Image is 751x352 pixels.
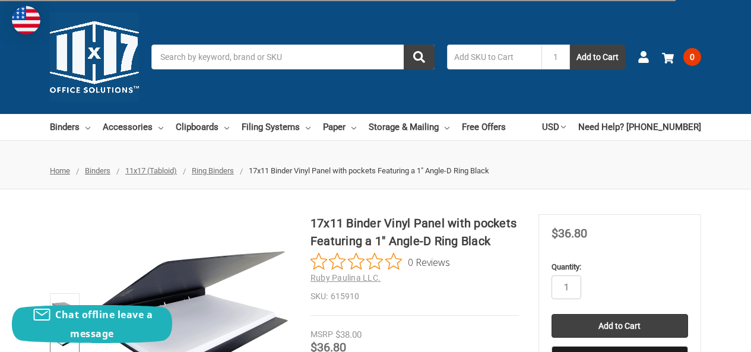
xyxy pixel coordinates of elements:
h1: 17x11 Binder Vinyl Panel with pockets Featuring a 1" Angle-D Ring Black [310,214,519,250]
button: Add to Cart [570,45,625,69]
input: Search by keyword, brand or SKU [151,45,435,69]
span: 0 Reviews [408,253,450,271]
input: Add to Cart [552,314,688,338]
a: 11x17 (Tabloid) [125,166,177,175]
a: Binders [50,114,90,140]
span: 17x11 Binder Vinyl Panel with pockets Featuring a 1" Angle-D Ring Black [249,166,489,175]
dd: 615910 [310,290,519,303]
a: Need Help? [PHONE_NUMBER] [578,114,701,140]
a: Ring Binders [192,166,234,175]
a: 0 [662,42,701,72]
div: MSRP [310,328,333,341]
img: duty and tax information for United States [12,6,40,34]
span: 0 [683,48,701,66]
span: $36.80 [552,226,587,240]
a: USD [542,114,566,140]
a: Filing Systems [242,114,310,140]
a: Paper [323,114,356,140]
button: Chat offline leave a message [12,305,172,343]
input: Add SKU to Cart [447,45,541,69]
a: Accessories [103,114,163,140]
button: Rated 0 out of 5 stars from 0 reviews. Jump to reviews. [310,253,450,271]
label: Quantity: [552,261,688,273]
span: $38.00 [335,329,362,340]
dt: SKU: [310,290,328,303]
span: Chat offline leave a message [55,308,153,340]
a: Home [50,166,70,175]
a: Storage & Mailing [369,114,449,140]
a: Binders [85,166,110,175]
a: Free Offers [462,114,506,140]
a: Clipboards [176,114,229,140]
img: 17x11 Binder Vinyl Panel with pockets Featuring a 1" Angle-D Ring Black [52,295,78,321]
a: Ruby Paulina LLC. [310,273,381,283]
img: 11x17.com [50,12,139,102]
